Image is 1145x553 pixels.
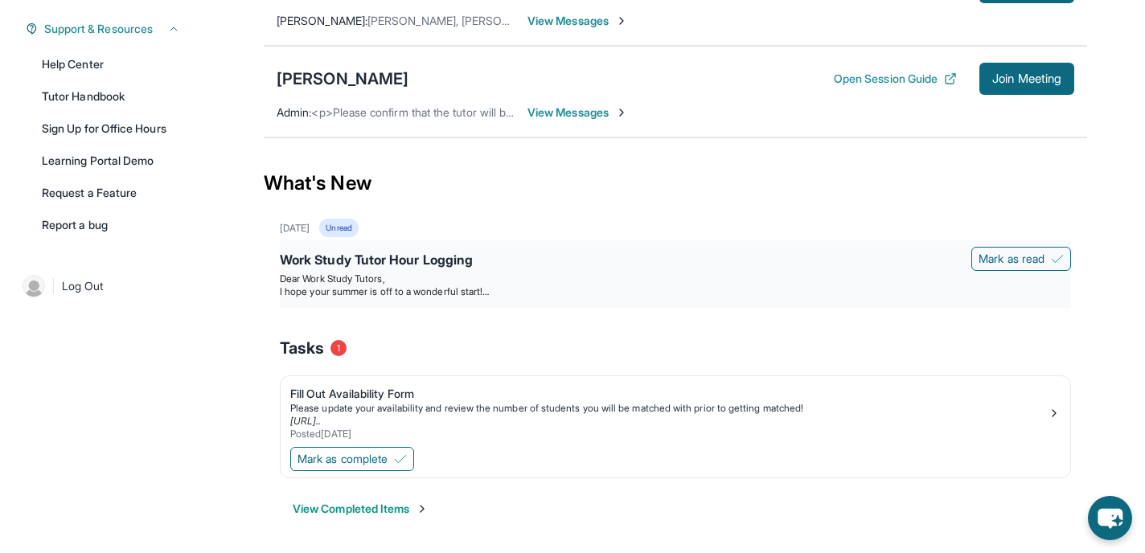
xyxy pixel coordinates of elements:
button: chat-button [1088,496,1132,540]
a: Report a bug [32,211,190,240]
span: Mark as read [979,251,1044,267]
button: Join Meeting [979,63,1074,95]
span: Dear Work Study Tutors, [280,272,385,285]
span: 1 [330,340,347,356]
a: [URL].. [290,415,322,427]
div: Posted [DATE] [290,428,1048,440]
img: user-img [23,275,45,297]
a: |Log Out [16,268,190,304]
div: Unread [319,219,358,237]
button: Mark as read [971,247,1071,271]
img: Chevron-Right [615,14,628,27]
span: [PERSON_NAME], [PERSON_NAME]'s mom [367,14,588,27]
span: Log Out [62,278,104,294]
div: [DATE] [280,222,310,235]
span: Join Meeting [992,74,1061,84]
span: View Messages [527,13,628,29]
div: Fill Out Availability Form [290,386,1048,402]
span: View Messages [527,104,628,121]
span: <p>Please confirm that the tutor will be able to attend your first assigned meeting time before j... [311,105,892,119]
a: Request a Feature [32,178,190,207]
div: What's New [264,148,1087,219]
img: Chevron-Right [615,106,628,119]
div: Please update your availability and review the number of students you will be matched with prior ... [290,402,1048,415]
button: Support & Resources [38,21,180,37]
span: Support & Resources [44,21,153,37]
button: View Completed Items [293,501,429,517]
div: Work Study Tutor Hour Logging [280,250,1071,272]
a: Fill Out Availability FormPlease update your availability and review the number of students you w... [281,376,1070,444]
a: Sign Up for Office Hours [32,114,190,143]
img: Mark as read [1051,252,1064,265]
span: | [51,276,55,296]
span: I hope your summer is off to a wonderful start! [280,285,489,297]
a: Help Center [32,50,190,79]
span: Mark as complete [298,451,388,467]
div: [PERSON_NAME] [277,68,408,90]
span: Admin : [277,105,311,119]
span: [PERSON_NAME] : [277,14,367,27]
button: Open Session Guide [834,71,957,87]
button: Mark as complete [290,447,414,471]
a: Tutor Handbook [32,82,190,111]
span: Tasks [280,337,324,359]
img: Mark as complete [394,453,407,465]
a: Learning Portal Demo [32,146,190,175]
